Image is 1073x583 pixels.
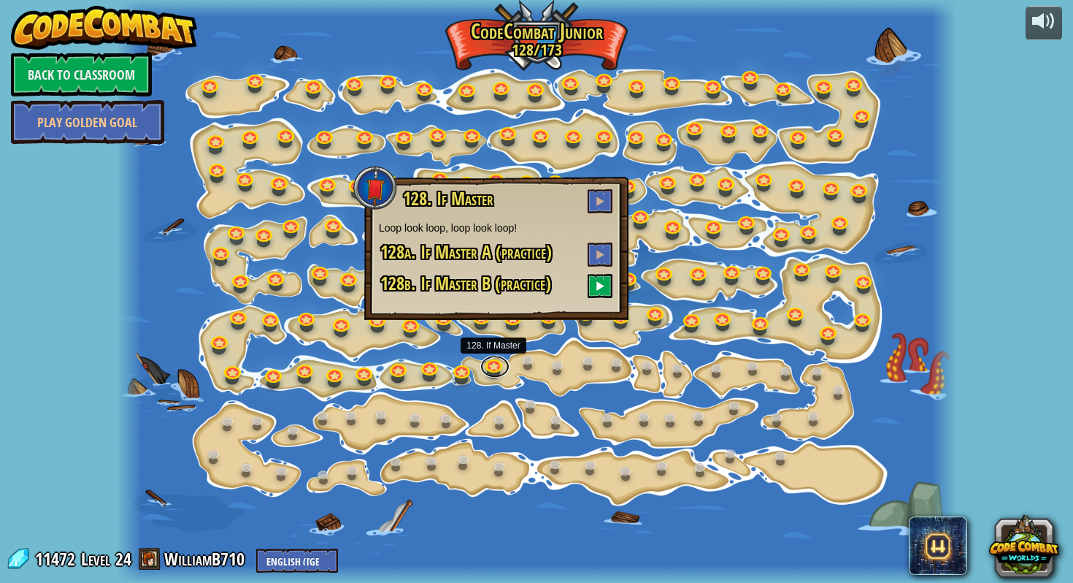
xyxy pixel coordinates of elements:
[1026,6,1062,40] button: Adjust volume
[11,6,198,50] img: CodeCombat - Learn how to code by playing a game
[588,274,612,298] button: Play
[380,240,552,264] span: 128a. If Master A (practice)
[11,100,164,144] a: Play Golden Goal
[403,186,493,211] span: 128. If Master
[380,271,551,296] span: 128b. If Master B (practice)
[588,243,612,267] button: Play
[115,547,131,571] span: 24
[81,547,110,571] span: Level
[164,547,249,571] a: WilliamB710
[35,547,80,571] span: 11472
[11,53,152,96] a: Back to Classroom
[588,189,612,213] button: Play
[379,221,614,235] p: Loop look loop, loop look loop!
